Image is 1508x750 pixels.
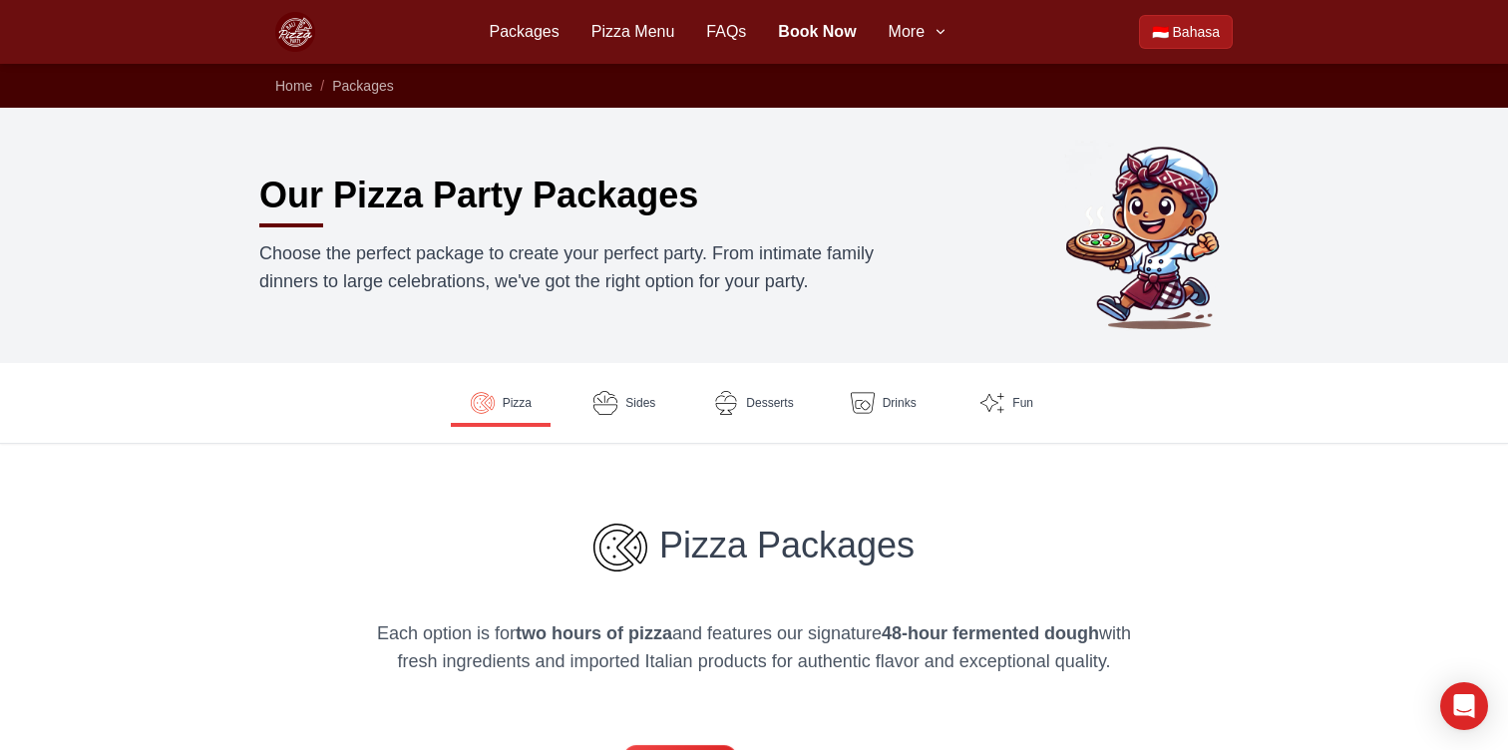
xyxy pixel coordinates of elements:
a: Book Now [778,20,856,44]
a: Pizza Menu [591,20,675,44]
strong: two hours of pizza [516,623,672,643]
h1: Our Pizza Party Packages [259,176,698,215]
span: More [889,20,925,44]
a: Home [275,78,312,94]
img: Bali Pizza Party Packages [1057,140,1249,331]
img: Bali Pizza Party Logo [275,12,315,52]
a: Pizza [451,379,551,427]
img: Pizza [593,524,647,571]
strong: 48-hour fermented dough [882,623,1099,643]
a: Beralih ke Bahasa Indonesia [1139,15,1233,49]
li: / [320,76,324,96]
img: Sides [593,391,617,415]
button: More [889,20,948,44]
a: Drinks [834,379,934,427]
span: Pizza [503,395,532,411]
div: Open Intercom Messenger [1440,682,1488,730]
a: Packages [489,20,559,44]
p: Choose the perfect package to create your perfect party. From intimate family dinners to large ce... [259,239,930,295]
img: Desserts [714,391,738,415]
span: Fun [1012,395,1033,411]
img: Pizza [471,391,495,415]
span: Bahasa [1173,22,1220,42]
img: Drinks [851,391,875,415]
a: FAQs [706,20,746,44]
span: Sides [625,395,655,411]
a: Packages [332,78,393,94]
span: Desserts [746,395,793,411]
span: Drinks [883,395,917,411]
a: Fun [957,379,1057,427]
p: Each option is for and features our signature with fresh ingredients and imported Italian product... [371,619,1137,675]
a: Desserts [698,379,809,427]
img: Fun [980,391,1004,415]
a: Sides [574,379,674,427]
h3: Pizza Packages [371,524,1137,571]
